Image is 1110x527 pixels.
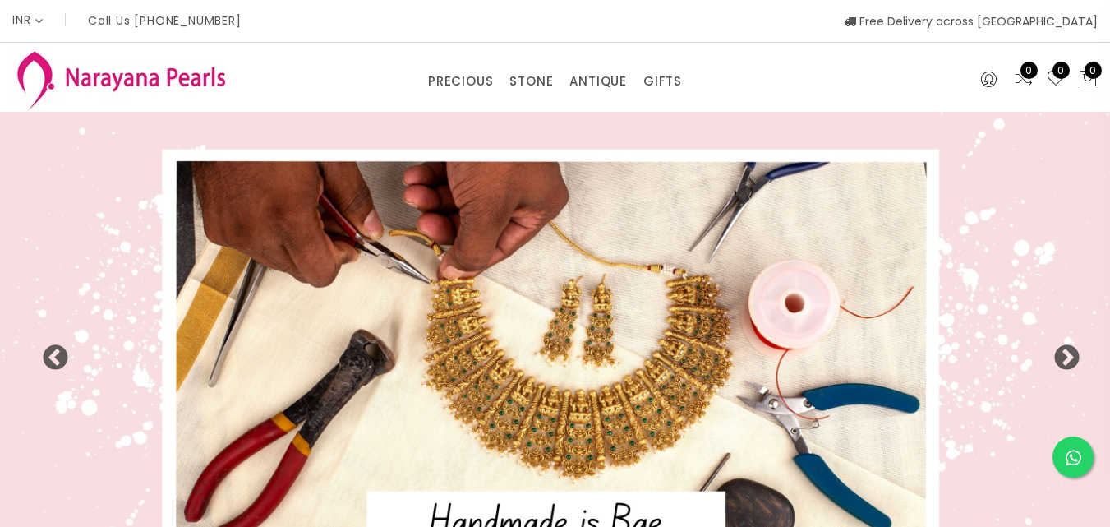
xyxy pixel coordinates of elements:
a: ANTIQUE [569,69,627,94]
a: PRECIOUS [428,69,493,94]
button: 0 [1078,69,1098,90]
span: 0 [1020,62,1038,79]
button: Next [1052,344,1069,361]
button: Previous [41,344,58,361]
a: STONE [509,69,553,94]
span: 0 [1052,62,1070,79]
a: 0 [1046,69,1066,90]
span: Free Delivery across [GEOGRAPHIC_DATA] [845,13,1098,30]
a: 0 [1014,69,1034,90]
p: Call Us [PHONE_NUMBER] [88,15,242,26]
a: GIFTS [643,69,682,94]
span: 0 [1085,62,1102,79]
